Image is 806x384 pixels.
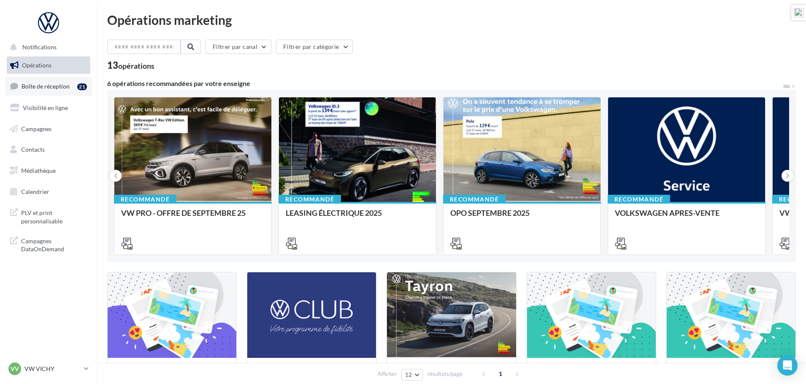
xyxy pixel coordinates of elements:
button: 12 [401,369,423,381]
span: Campagnes DataOnDemand [21,235,87,253]
span: Opérations [22,62,51,69]
a: Campagnes [5,120,92,138]
span: 12 [405,371,412,378]
div: Opérations marketing [107,13,796,26]
a: Visibilité en ligne [5,99,92,117]
span: Médiathèque [21,167,56,174]
a: VV VW VICHY [7,361,90,377]
span: Visibilité en ligne [23,104,68,111]
a: Campagnes DataOnDemand [5,232,92,257]
a: Contacts [5,141,92,158]
div: 6 opérations recommandées par votre enseigne [107,80,782,87]
a: Opérations [5,56,92,74]
div: LEASING ÉLECTRIQUE 2025 [286,209,429,226]
button: Filtrer par catégorie [276,40,353,54]
div: Recommandé [114,195,176,204]
span: Notifications [22,44,57,51]
span: 1 [494,367,507,381]
span: Contacts [21,146,45,153]
div: Open Intercom Messenger [777,355,798,376]
div: Recommandé [279,195,341,204]
span: PLV et print personnalisable [21,207,87,225]
p: VW VICHY [24,365,81,373]
a: Médiathèque [5,162,92,180]
div: 21 [77,83,87,90]
div: OPO SEPTEMBRE 2025 [450,209,594,226]
span: Boîte de réception [22,83,70,90]
span: résultats/page [427,370,463,378]
span: Calendrier [21,188,49,195]
div: opérations [118,62,154,70]
a: Boîte de réception21 [5,77,92,95]
button: Filtrer par canal [206,40,271,54]
a: PLV et print personnalisable [5,204,92,228]
a: Calendrier [5,183,92,201]
div: VOLKSWAGEN APRES-VENTE [615,209,758,226]
span: Afficher [378,370,397,378]
div: VW PRO - OFFRE DE SEPTEMBRE 25 [121,209,265,226]
div: Recommandé [608,195,670,204]
div: 13 [107,61,154,70]
div: Recommandé [443,195,506,204]
span: VV [11,365,19,373]
span: Campagnes [21,125,51,132]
